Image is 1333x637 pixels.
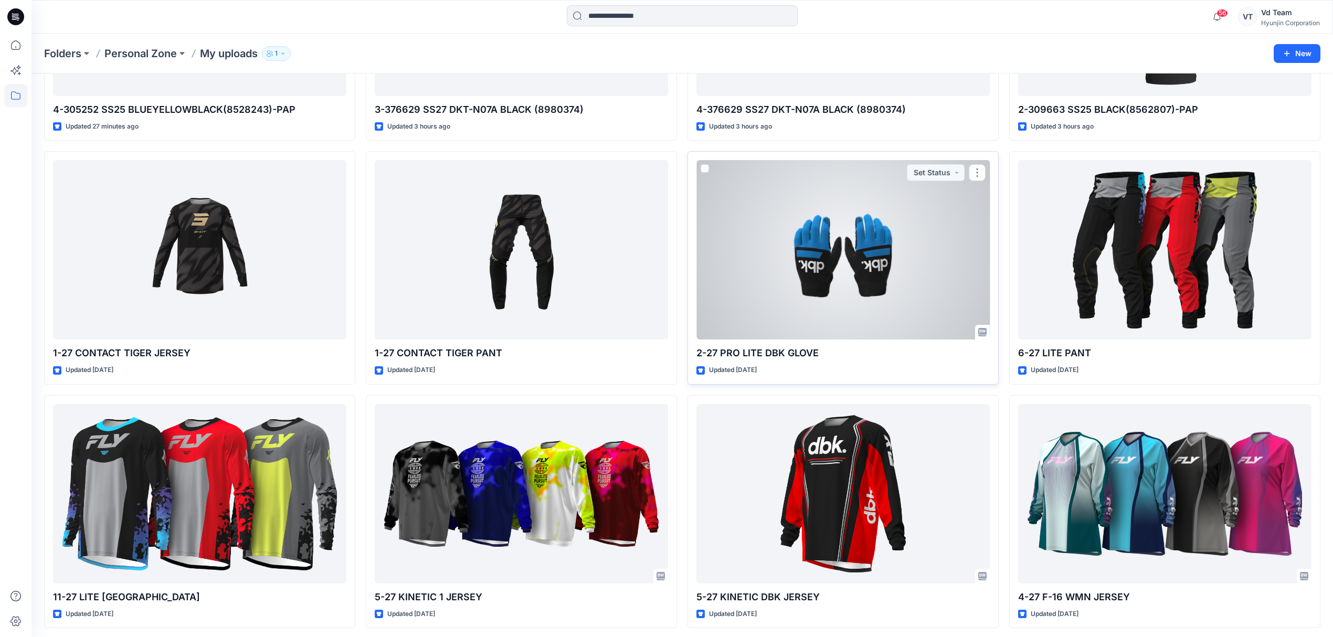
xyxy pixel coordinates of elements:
p: Updated 27 minutes ago [66,121,139,132]
p: Updated [DATE] [387,365,435,376]
p: 5-27 KINETIC DBK JERSEY [696,590,990,604]
p: 1-27 CONTACT TIGER PANT [375,346,668,360]
p: Updated [DATE] [66,365,113,376]
p: Updated [DATE] [387,609,435,620]
p: Updated 3 hours ago [709,121,772,132]
p: Updated [DATE] [66,609,113,620]
div: Hyunjin Corporation [1261,19,1320,27]
p: 3-376629 SS27 DKT-N07A BLACK (8980374) [375,102,668,117]
a: Personal Zone [104,46,177,61]
a: 2-27 PRO LITE DBK GLOVE [696,160,990,339]
p: 4-305252 SS25 BLUEYELLOWBLACK(8528243)-PAP [53,102,346,117]
a: 1-27 CONTACT TIGER PANT [375,160,668,339]
p: 11-27 LITE [GEOGRAPHIC_DATA] [53,590,346,604]
p: 2-309663 SS25 BLACK(8562807)-PAP [1018,102,1311,117]
p: Updated [DATE] [1031,365,1078,376]
a: 6-27 LITE PANT [1018,160,1311,339]
p: Updated 3 hours ago [1031,121,1094,132]
a: 1-27 CONTACT TIGER JERSEY [53,160,346,339]
p: 5-27 KINETIC 1 JERSEY [375,590,668,604]
p: 4-27 F-16 WMN JERSEY [1018,590,1311,604]
span: 56 [1216,9,1228,17]
p: Updated [DATE] [1031,609,1078,620]
p: 1 [275,48,278,59]
div: VT [1238,7,1257,26]
p: 2-27 PRO LITE DBK GLOVE [696,346,990,360]
button: New [1274,44,1320,63]
p: Updated [DATE] [709,609,757,620]
p: 4-376629 SS27 DKT-N07A BLACK (8980374) [696,102,990,117]
p: Updated [DATE] [709,365,757,376]
a: 5-27 KINETIC DBK JERSEY [696,404,990,583]
p: My uploads [200,46,258,61]
a: 4-27 F-16 WMN JERSEY [1018,404,1311,583]
div: Vd Team [1261,6,1320,19]
p: 6-27 LITE PANT [1018,346,1311,360]
a: 11-27 LITE JERSEY [53,404,346,583]
a: 5-27 KINETIC 1 JERSEY [375,404,668,583]
p: 1-27 CONTACT TIGER JERSEY [53,346,346,360]
p: Updated 3 hours ago [387,121,450,132]
button: 1 [262,46,291,61]
a: Folders [44,46,81,61]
